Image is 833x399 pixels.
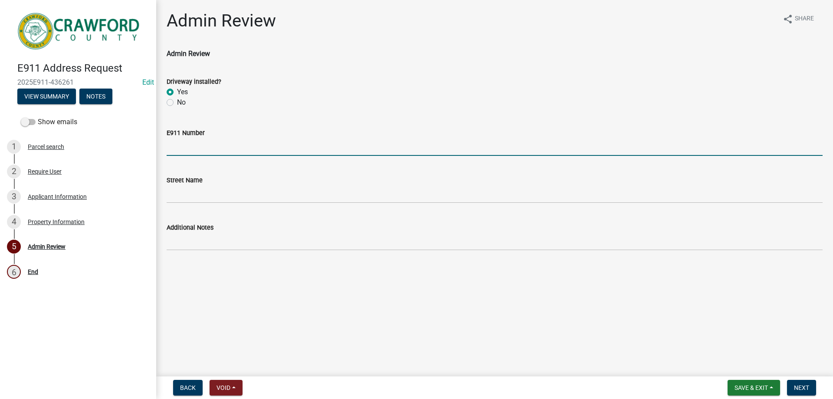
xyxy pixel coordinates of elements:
div: 4 [7,215,21,229]
div: Property Information [28,219,85,225]
div: Admin Review [28,244,66,250]
div: 5 [7,240,21,254]
span: Share [795,14,814,24]
div: 2 [7,165,21,178]
h1: Admin Review [167,10,276,31]
wm-modal-confirm: Notes [79,93,112,100]
button: shareShare [776,10,821,27]
div: 6 [7,265,21,279]
button: Save & Exit [728,380,780,396]
div: Applicant Information [28,194,87,200]
button: View Summary [17,89,76,104]
span: Back [180,384,196,391]
button: Notes [79,89,112,104]
label: Additional Notes [167,225,213,231]
label: Show emails [21,117,77,127]
label: E911 Number [167,130,205,136]
button: Back [173,380,203,396]
label: No [177,97,186,108]
span: Void [216,384,230,391]
div: Parcel search [28,144,64,150]
img: Crawford County, Georgia [17,9,142,53]
span: Save & Exit [735,384,768,391]
div: 3 [7,190,21,204]
label: Yes [177,87,188,97]
div: 1 [7,140,21,154]
strong: Admin Review [167,49,210,58]
div: End [28,269,38,275]
label: Driveway installed? [167,79,221,85]
div: Require User [28,168,62,175]
span: 2025E911-436261 [17,78,139,86]
a: Edit [142,78,154,86]
wm-modal-confirm: Summary [17,93,76,100]
button: Next [787,380,816,396]
span: Next [794,384,809,391]
i: share [783,14,793,24]
h4: E911 Address Request [17,62,149,75]
wm-modal-confirm: Edit Application Number [142,78,154,86]
button: Void [210,380,243,396]
label: Street Name [167,178,203,184]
